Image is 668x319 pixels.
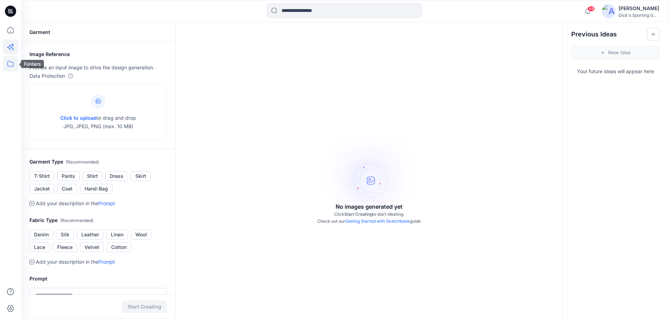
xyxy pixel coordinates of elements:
button: Linen [106,230,128,240]
span: Click to upload [60,115,97,121]
button: Fleece [53,242,77,252]
button: Jacket [29,184,54,194]
p: or drag and drop JPG, JPEG, PNG (max. 10 MB) [60,114,136,131]
span: Start Creating [344,211,372,217]
p: Your future ideas will appear here [563,64,668,76]
a: Getting Started with Sketchbook [345,219,410,224]
span: ( Recommended ) [66,159,99,165]
button: Lace [29,242,50,252]
h2: Prompt [29,275,167,283]
p: Add your description in the [36,199,115,208]
p: No images generated yet [336,202,403,211]
h2: Fabric Type [29,216,167,225]
button: Cotton [107,242,131,252]
button: Skirt [131,171,151,181]
button: Hand-Bag [80,184,113,194]
div: Dick's Sporting G... [619,13,659,18]
span: 49 [587,6,595,12]
button: Coat [57,184,77,194]
img: avatar [602,4,616,18]
p: Click to start ideating. Check out our guide [317,211,421,225]
button: Pants [57,171,80,181]
button: Shirt [82,171,102,181]
button: Wool [131,230,151,240]
a: Prompt [98,259,115,265]
span: ( Recommended ) [60,218,93,223]
h2: Image Reference [29,50,167,58]
button: Denim [29,230,53,240]
h2: Previous Ideas [571,30,617,39]
h2: Garment Type [29,158,167,166]
p: Add your description in the [36,258,115,266]
button: T-Shirt [29,171,54,181]
a: Prompt [98,200,115,206]
p: Provide an input image to drive the design generation. [29,63,167,72]
button: Dress [105,171,128,181]
div: [PERSON_NAME] [619,4,659,13]
button: Leather [77,230,103,240]
button: Silk [56,230,74,240]
button: Toggle idea bar [647,28,660,41]
button: Velvet [80,242,104,252]
p: Data Protection [29,72,65,80]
